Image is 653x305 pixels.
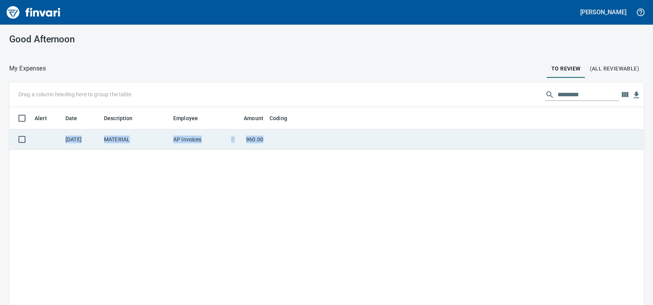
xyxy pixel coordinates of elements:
[578,6,628,18] button: [PERSON_NAME]
[5,3,62,22] img: Finvari
[9,64,46,73] p: My Expenses
[65,114,87,123] span: Date
[35,114,57,123] span: Alert
[65,114,77,123] span: Date
[246,136,263,143] span: 960.00
[101,129,170,150] td: MATERIAL
[234,114,263,123] span: Amount
[35,114,47,123] span: Alert
[104,114,143,123] span: Description
[619,89,631,101] button: Choose columns to display
[231,136,234,143] span: $
[551,64,581,74] span: To Review
[18,90,131,98] p: Drag a column heading here to group the table
[173,114,198,123] span: Employee
[104,114,133,123] span: Description
[631,89,642,101] button: Download Table
[173,114,208,123] span: Employee
[170,129,228,150] td: AP Invoices
[270,114,297,123] span: Coding
[580,8,626,16] h5: [PERSON_NAME]
[244,114,263,123] span: Amount
[9,34,208,45] h3: Good Afternoon
[62,129,101,150] td: [DATE]
[270,114,287,123] span: Coding
[590,64,639,74] span: (All Reviewable)
[9,64,46,73] nav: breadcrumb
